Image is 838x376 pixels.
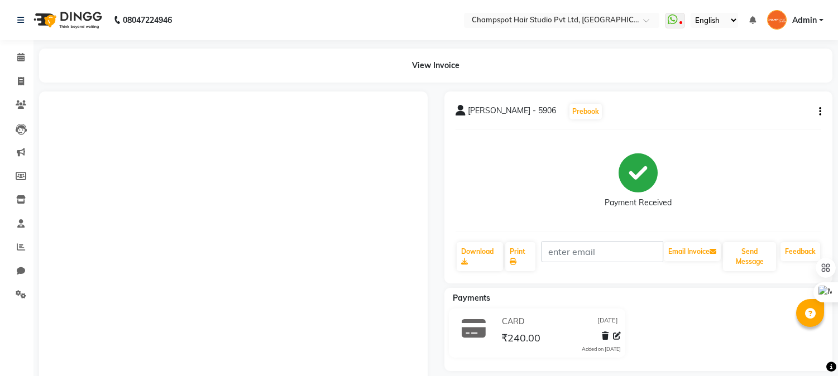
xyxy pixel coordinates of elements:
[453,293,490,303] span: Payments
[39,49,832,83] div: View Invoice
[505,242,535,271] a: Print
[582,345,621,353] div: Added on [DATE]
[597,316,618,327] span: [DATE]
[502,316,524,327] span: CARD
[468,105,556,120] span: [PERSON_NAME] - 5906
[28,4,105,36] img: logo
[541,241,663,262] input: enter email
[780,242,820,261] a: Feedback
[457,242,503,271] a: Download
[664,242,721,261] button: Email Invoice
[792,15,817,26] span: Admin
[605,197,672,209] div: Payment Received
[723,242,776,271] button: Send Message
[767,10,787,30] img: Admin
[569,104,602,119] button: Prebook
[501,331,540,347] span: ₹240.00
[123,4,172,36] b: 08047224946
[791,331,827,365] iframe: chat widget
